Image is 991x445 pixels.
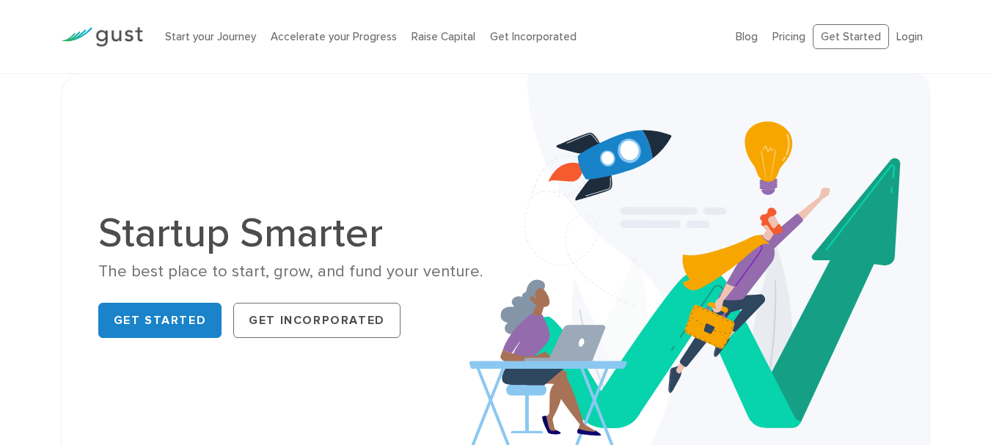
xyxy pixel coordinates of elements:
[271,30,397,43] a: Accelerate your Progress
[896,30,923,43] a: Login
[98,303,222,338] a: Get Started
[772,30,805,43] a: Pricing
[813,24,889,50] a: Get Started
[490,30,577,43] a: Get Incorporated
[233,303,401,338] a: Get Incorporated
[61,27,143,47] img: Gust Logo
[98,213,485,254] h1: Startup Smarter
[165,30,256,43] a: Start your Journey
[98,261,485,282] div: The best place to start, grow, and fund your venture.
[736,30,758,43] a: Blog
[412,30,475,43] a: Raise Capital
